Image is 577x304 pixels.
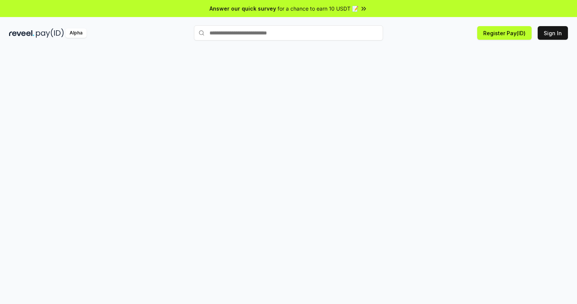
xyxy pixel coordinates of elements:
[477,26,532,40] button: Register Pay(ID)
[36,28,64,38] img: pay_id
[65,28,87,38] div: Alpha
[538,26,568,40] button: Sign In
[278,5,358,12] span: for a chance to earn 10 USDT 📝
[9,28,34,38] img: reveel_dark
[209,5,276,12] span: Answer our quick survey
